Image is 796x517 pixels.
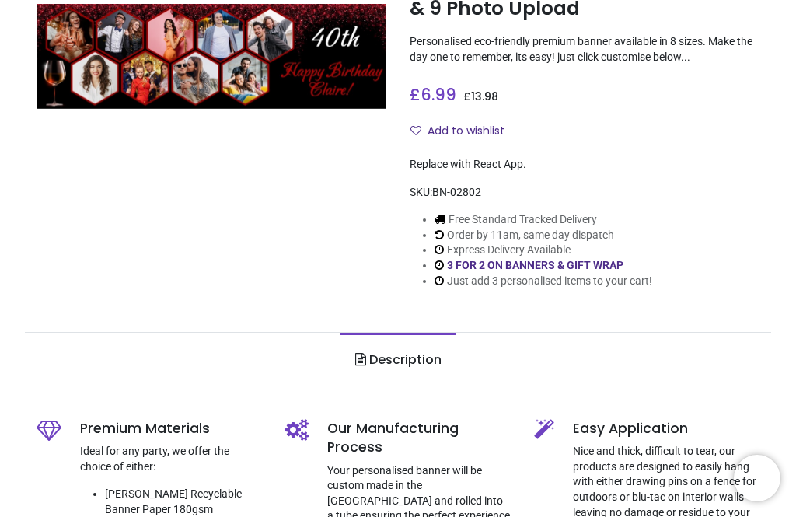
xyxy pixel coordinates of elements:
li: Just add 3 personalised items to your cart! [435,274,652,289]
li: Free Standard Tracked Delivery [435,212,652,228]
li: [PERSON_NAME] Recyclable Banner Paper 180gsm [105,487,262,517]
span: 6.99 [421,83,456,106]
span: BN-02802 [432,186,481,198]
iframe: Brevo live chat [734,455,780,501]
li: Order by 11am, same day dispatch [435,228,652,243]
h5: Our Manufacturing Process [327,419,511,457]
h5: Premium Materials [80,419,262,438]
div: SKU: [410,185,759,201]
h5: Easy Application [573,419,759,438]
p: Personalised eco-friendly premium banner available in 8 sizes. Make the day one to remember, its ... [410,34,759,65]
a: Description [340,333,456,387]
a: 3 FOR 2 ON BANNERS & GIFT WRAP [447,259,623,271]
li: Express Delivery Available [435,243,652,258]
i: Add to wishlist [410,125,421,136]
span: 13.98 [471,89,498,104]
span: £ [463,89,498,104]
span: £ [410,83,456,106]
p: Ideal for any party, we offer the choice of either: [80,444,262,474]
img: Personalised Age Birthday Banner - Red Glitter Design - Custom Name & 9 Photo Upload [37,4,386,109]
div: Replace with React App. [410,157,759,173]
button: Add to wishlistAdd to wishlist [410,118,518,145]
